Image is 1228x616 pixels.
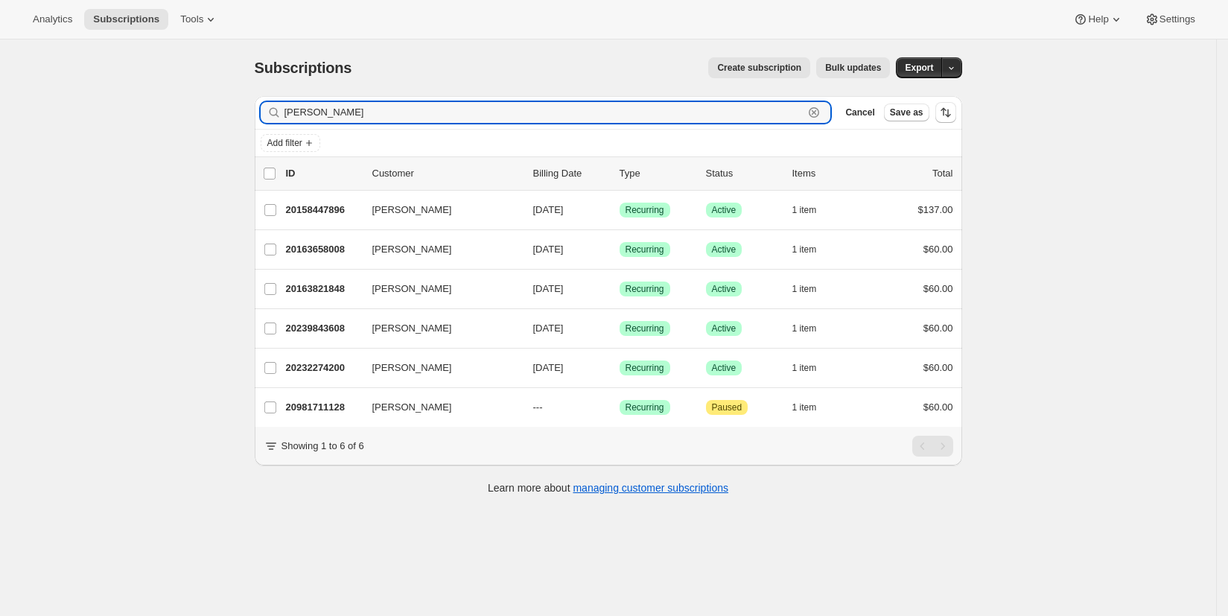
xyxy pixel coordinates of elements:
[286,203,360,217] p: 20158447896
[918,204,953,215] span: $137.00
[792,358,833,378] button: 1 item
[255,60,352,76] span: Subscriptions
[792,323,817,334] span: 1 item
[905,62,933,74] span: Export
[626,244,664,255] span: Recurring
[792,279,833,299] button: 1 item
[372,166,521,181] p: Customer
[286,239,953,260] div: 20163658008[PERSON_NAME][DATE]SuccessRecurringSuccessActive1 item$60.00
[712,283,737,295] span: Active
[372,203,452,217] span: [PERSON_NAME]
[712,323,737,334] span: Active
[286,318,953,339] div: 20239843608[PERSON_NAME][DATE]SuccessRecurringSuccessActive1 item$60.00
[363,277,512,301] button: [PERSON_NAME]
[24,9,81,30] button: Analytics
[792,318,833,339] button: 1 item
[626,362,664,374] span: Recurring
[932,166,952,181] p: Total
[923,401,953,413] span: $60.00
[286,200,953,220] div: 20158447896[PERSON_NAME][DATE]SuccessRecurringSuccessActive1 item$137.00
[792,200,833,220] button: 1 item
[792,397,833,418] button: 1 item
[286,400,360,415] p: 20981711128
[807,105,821,120] button: Clear
[372,282,452,296] span: [PERSON_NAME]
[573,482,728,494] a: managing customer subscriptions
[286,397,953,418] div: 20981711128[PERSON_NAME]---SuccessRecurringAttentionPaused1 item$60.00
[261,134,320,152] button: Add filter
[267,137,302,149] span: Add filter
[792,244,817,255] span: 1 item
[488,480,728,495] p: Learn more about
[533,401,543,413] span: ---
[620,166,694,181] div: Type
[363,238,512,261] button: [PERSON_NAME]
[363,396,512,419] button: [PERSON_NAME]
[180,13,203,25] span: Tools
[884,104,929,121] button: Save as
[1136,9,1204,30] button: Settings
[626,323,664,334] span: Recurring
[1064,9,1132,30] button: Help
[706,166,780,181] p: Status
[626,204,664,216] span: Recurring
[825,62,881,74] span: Bulk updates
[281,439,364,454] p: Showing 1 to 6 of 6
[286,166,953,181] div: IDCustomerBilling DateTypeStatusItemsTotal
[626,283,664,295] span: Recurring
[792,204,817,216] span: 1 item
[1088,13,1108,25] span: Help
[372,400,452,415] span: [PERSON_NAME]
[93,13,159,25] span: Subscriptions
[372,321,452,336] span: [PERSON_NAME]
[533,204,564,215] span: [DATE]
[286,321,360,336] p: 20239843608
[286,361,360,375] p: 20232274200
[533,323,564,334] span: [DATE]
[286,279,953,299] div: 20163821848[PERSON_NAME][DATE]SuccessRecurringSuccessActive1 item$60.00
[896,57,942,78] button: Export
[923,244,953,255] span: $60.00
[286,282,360,296] p: 20163821848
[171,9,227,30] button: Tools
[792,166,867,181] div: Items
[286,358,953,378] div: 20232274200[PERSON_NAME][DATE]SuccessRecurringSuccessActive1 item$60.00
[286,242,360,257] p: 20163658008
[712,401,742,413] span: Paused
[363,356,512,380] button: [PERSON_NAME]
[372,242,452,257] span: [PERSON_NAME]
[372,361,452,375] span: [PERSON_NAME]
[712,244,737,255] span: Active
[284,102,804,123] input: Filter subscribers
[363,198,512,222] button: [PERSON_NAME]
[533,362,564,373] span: [DATE]
[33,13,72,25] span: Analytics
[923,283,953,294] span: $60.00
[712,204,737,216] span: Active
[533,283,564,294] span: [DATE]
[717,62,801,74] span: Create subscription
[839,104,880,121] button: Cancel
[923,323,953,334] span: $60.00
[286,166,360,181] p: ID
[792,239,833,260] button: 1 item
[84,9,168,30] button: Subscriptions
[626,401,664,413] span: Recurring
[708,57,810,78] button: Create subscription
[1159,13,1195,25] span: Settings
[923,362,953,373] span: $60.00
[935,102,956,123] button: Sort the results
[792,283,817,295] span: 1 item
[792,362,817,374] span: 1 item
[912,436,953,457] nav: Pagination
[845,107,874,118] span: Cancel
[533,166,608,181] p: Billing Date
[816,57,890,78] button: Bulk updates
[533,244,564,255] span: [DATE]
[712,362,737,374] span: Active
[363,317,512,340] button: [PERSON_NAME]
[792,401,817,413] span: 1 item
[890,107,923,118] span: Save as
